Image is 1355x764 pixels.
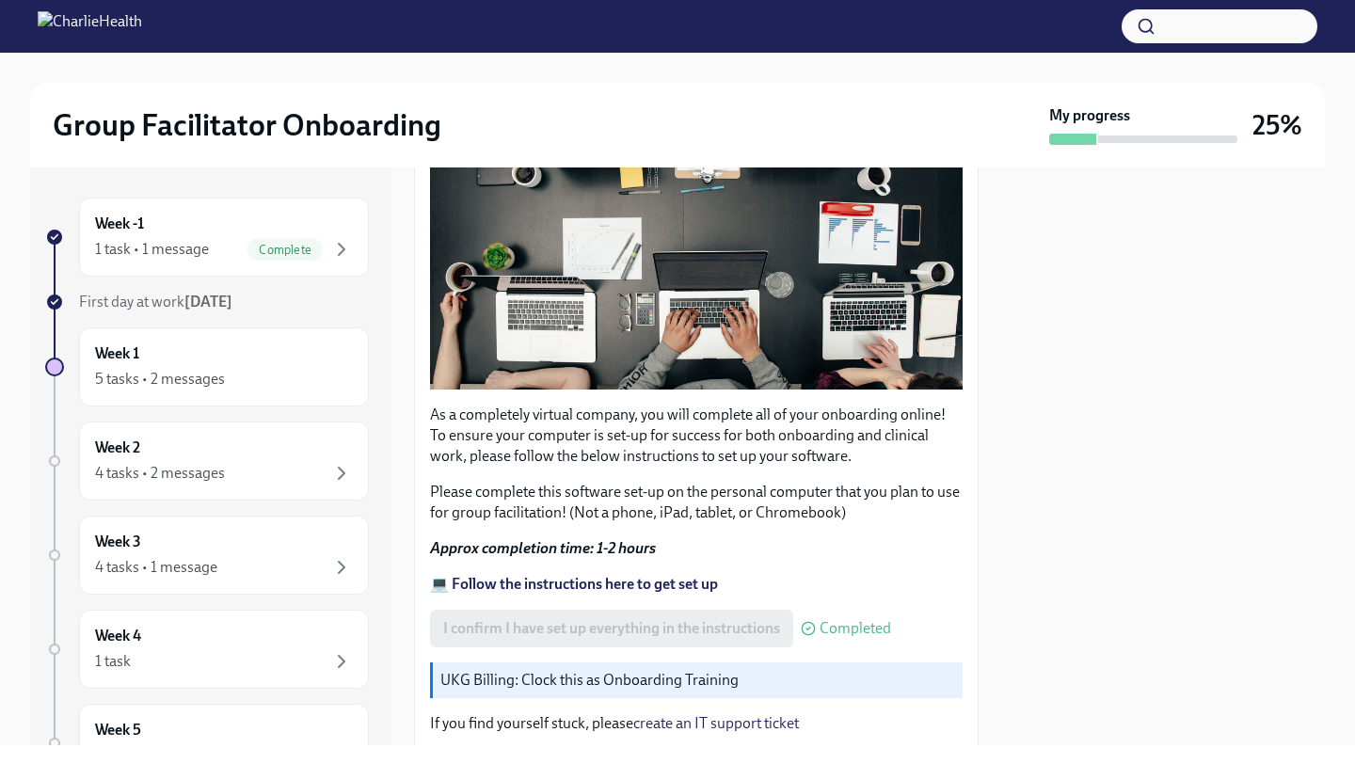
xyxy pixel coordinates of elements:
strong: [DATE] [184,293,232,310]
a: Week 34 tasks • 1 message [45,516,369,595]
h6: Week 2 [95,438,140,458]
p: UKG Billing: Clock this as Onboarding Training [440,670,955,691]
span: Completed [820,621,891,636]
p: As a completely virtual company, you will complete all of your onboarding online! To ensure your ... [430,405,963,467]
a: First day at work[DATE] [45,292,369,312]
p: If you find yourself stuck, please [430,713,963,734]
div: 4 tasks • 1 message [95,557,217,578]
h6: Week -1 [95,214,144,234]
h6: Week 4 [95,626,141,646]
h6: Week 1 [95,343,139,364]
a: Week 15 tasks • 2 messages [45,327,369,406]
strong: Approx completion time: 1-2 hours [430,539,656,557]
div: 1 task • 1 message [95,239,209,260]
div: 1 task [95,651,131,672]
p: Please complete this software set-up on the personal computer that you plan to use for group faci... [430,482,963,523]
a: Week 41 task [45,610,369,689]
h2: Group Facilitator Onboarding [53,106,441,144]
a: 💻 Follow the instructions here to get set up [430,575,718,593]
span: Complete [247,243,323,257]
span: First day at work [79,293,232,310]
div: 5 tasks • 2 messages [95,369,225,390]
button: Zoom image [430,74,963,390]
div: 4 tasks • 2 messages [95,463,225,484]
a: Week 24 tasks • 2 messages [45,422,369,501]
h3: 25% [1252,108,1302,142]
strong: My progress [1049,105,1130,126]
h6: Week 3 [95,532,141,552]
a: Week -11 task • 1 messageComplete [45,198,369,277]
img: CharlieHealth [38,11,142,41]
h6: Week 5 [95,720,141,740]
a: create an IT support ticket [633,714,799,732]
